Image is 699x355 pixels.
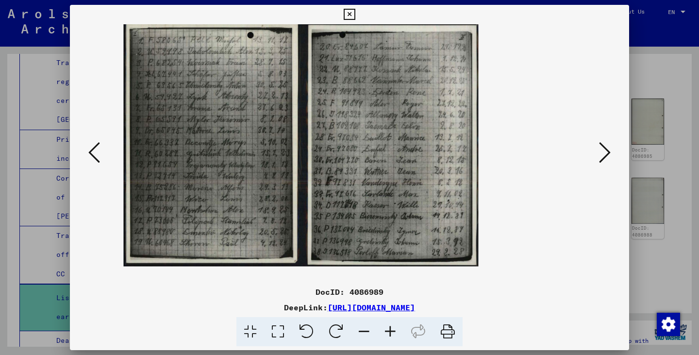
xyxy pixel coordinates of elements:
[657,313,680,336] img: Change consent
[124,21,479,266] img: 001.jpg
[328,303,415,312] a: [URL][DOMAIN_NAME]
[70,302,629,313] div: DeepLink:
[70,286,629,298] div: DocID: 4086989
[656,312,680,336] div: Change consent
